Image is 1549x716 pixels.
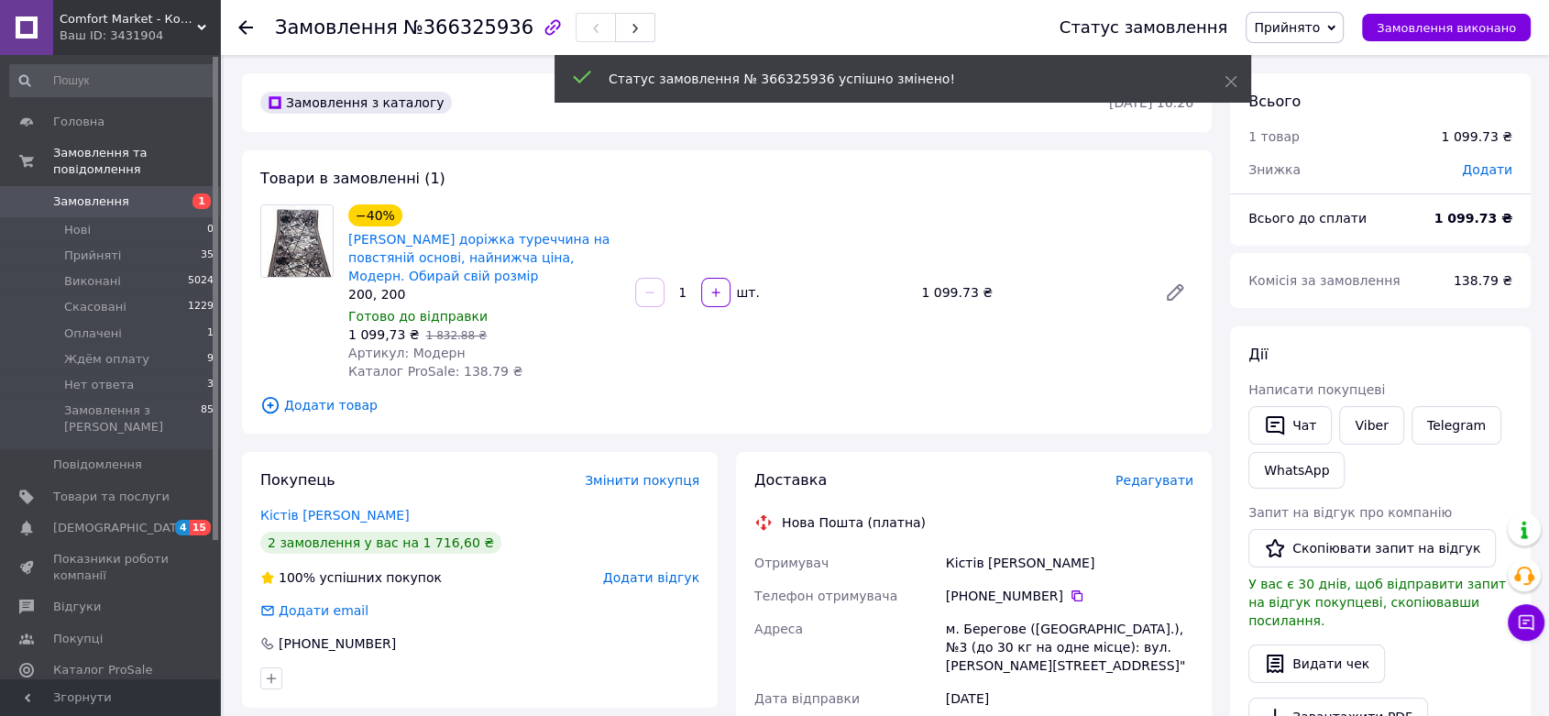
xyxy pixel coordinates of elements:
span: Додати відгук [603,570,699,585]
a: [PERSON_NAME] доріжка туреччина на повстяній основі, найнижча ціна, Модерн. Обирай свій розмір [348,232,610,283]
span: 138.79 ₴ [1454,273,1512,288]
span: Замовлення з [PERSON_NAME] [64,402,201,435]
a: WhatsApp [1248,452,1345,489]
span: Артикул: Модерн [348,346,466,360]
a: Viber [1339,406,1403,445]
span: 1229 [188,299,214,315]
span: Оплачені [64,325,122,342]
span: 1 099,73 ₴ [348,327,420,342]
span: Товари в замовленні (1) [260,170,445,187]
span: Додати товар [260,395,1193,415]
span: Каталог ProSale: 138.79 ₴ [348,364,522,379]
div: 200, 200 [348,285,621,303]
span: Доставка [754,471,827,489]
span: Дії [1248,346,1268,363]
div: Додати email [258,601,370,620]
b: 1 099.73 ₴ [1434,211,1512,226]
span: 0 [207,222,214,238]
div: Додати email [277,601,370,620]
button: Скопіювати запит на відгук [1248,529,1496,567]
button: Замовлення виконано [1362,14,1531,41]
span: Каталог ProSale [53,662,152,678]
span: Всього до сплати [1248,211,1367,226]
div: −40% [348,204,402,226]
span: Всього [1248,93,1301,110]
span: №366325936 [403,17,533,39]
span: Головна [53,114,104,130]
span: Редагувати [1115,473,1193,488]
span: Адреса [754,622,803,636]
span: Скасовані [64,299,126,315]
span: Написати покупцеві [1248,382,1385,397]
span: Прийнято [1254,20,1320,35]
div: успішних покупок [260,568,442,587]
span: Змінити покупця [585,473,699,488]
span: 9 [207,351,214,368]
span: 15 [190,520,211,535]
span: 35 [201,248,214,264]
span: Нові [64,222,91,238]
span: Повідомлення [53,457,142,473]
a: Telegram [1412,406,1501,445]
div: [PHONE_NUMBER] [946,587,1193,605]
div: [DATE] [942,682,1197,715]
span: 100% [279,570,315,585]
span: Замовлення та повідомлення [53,145,220,178]
span: 3 [207,377,214,393]
span: У вас є 30 днів, щоб відправити запит на відгук покупцеві, скопіювавши посилання. [1248,577,1506,628]
button: Чат [1248,406,1332,445]
div: Кістів [PERSON_NAME] [942,546,1197,579]
div: Нова Пошта (платна) [777,513,930,532]
span: Комісія за замовлення [1248,273,1401,288]
div: Статус замовлення [1060,18,1228,37]
span: 85 [201,402,214,435]
a: Редагувати [1157,274,1193,311]
span: 1 832.88 ₴ [426,329,488,342]
img: Килимова доріжка туреччина на повстяній основі, найнижча ціна, Модерн. Обирай свій розмір [261,205,333,277]
span: Отримувач [754,556,829,570]
div: 1 099.73 ₴ [914,280,1149,305]
div: 1 099.73 ₴ [1441,127,1512,146]
span: Замовлення [53,193,129,210]
span: 5024 [188,273,214,290]
span: Додати [1462,162,1512,177]
span: Прийняті [64,248,121,264]
span: Замовлення [275,17,398,39]
span: Замовлення виконано [1377,21,1516,35]
input: Пошук [9,64,215,97]
span: Ждём оплату [64,351,149,368]
span: 4 [175,520,190,535]
span: 1 товар [1248,129,1300,144]
span: Запит на відгук про компанію [1248,505,1452,520]
span: Покупці [53,631,103,647]
span: 1 [192,193,211,209]
button: Чат з покупцем [1508,604,1544,641]
div: 2 замовлення у вас на 1 716,60 ₴ [260,532,501,554]
span: Товари та послуги [53,489,170,505]
span: Відгуки [53,599,101,615]
span: Телефон отримувача [754,589,897,603]
span: Знижка [1248,162,1301,177]
span: Comfort Market - Комфорт та затишок для всієї родини! [60,11,197,28]
span: Виконані [64,273,121,290]
div: шт. [732,283,762,302]
span: Нет ответа [64,377,134,393]
div: [PHONE_NUMBER] [277,634,398,653]
a: Кістів [PERSON_NAME] [260,508,410,523]
span: Готово до відправки [348,309,488,324]
div: Замовлення з каталогу [260,92,452,114]
span: [DEMOGRAPHIC_DATA] [53,520,189,536]
div: Повернутися назад [238,18,253,37]
span: Показники роботи компанії [53,551,170,584]
div: Статус замовлення № 366325936 успішно змінено! [609,70,1179,88]
button: Видати чек [1248,644,1385,683]
div: Ваш ID: 3431904 [60,28,220,44]
span: Покупець [260,471,335,489]
span: 1 [207,325,214,342]
div: м. Берегове ([GEOGRAPHIC_DATA].), №3 (до 30 кг на одне місце): вул. [PERSON_NAME][STREET_ADDRESS]" [942,612,1197,682]
span: Дата відправки [754,691,860,706]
